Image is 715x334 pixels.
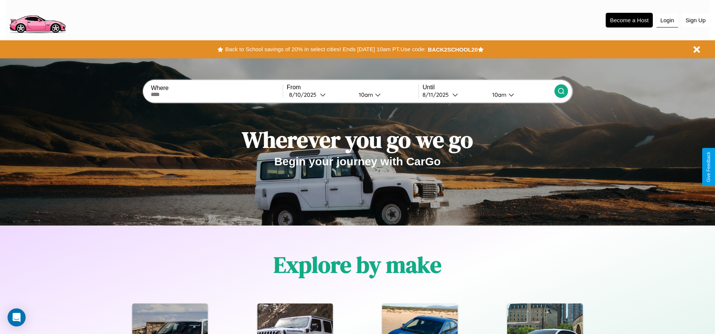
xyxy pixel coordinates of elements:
h1: Explore by make [274,249,441,280]
div: 10am [488,91,508,98]
button: Sign Up [682,13,709,27]
img: logo [6,4,69,35]
div: Open Intercom Messenger [8,308,26,326]
button: Back to School savings of 20% in select cities! Ends [DATE] 10am PT.Use code: [223,44,427,55]
button: 10am [486,91,554,99]
label: From [287,84,418,91]
button: 10am [353,91,419,99]
b: BACK2SCHOOL20 [428,46,478,53]
button: 8/10/2025 [287,91,353,99]
div: Give Feedback [706,152,711,182]
button: Become a Host [606,13,653,27]
button: Login [657,13,678,27]
label: Until [423,84,554,91]
label: Where [151,85,282,92]
div: 8 / 11 / 2025 [423,91,452,98]
div: 8 / 10 / 2025 [289,91,320,98]
div: 10am [355,91,375,98]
